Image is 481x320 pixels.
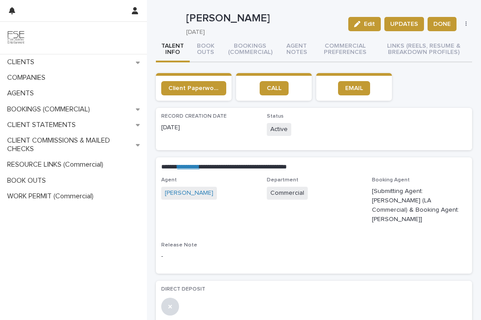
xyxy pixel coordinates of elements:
span: Client Paperwork Link [168,85,219,91]
p: WORK PERMIT (Commercial) [4,192,101,201]
span: EMAIL [345,85,363,91]
button: BOOKINGS (COMMERCIAL) [222,37,279,62]
span: RECORD CREATION DATE [161,114,227,119]
p: [PERSON_NAME] [186,12,341,25]
p: RESOURCE LINKS (Commercial) [4,160,110,169]
span: Status [267,114,284,119]
span: UPDATES [390,20,418,29]
button: COMMERCIAL PREFERENCES [314,37,375,62]
button: AGENT NOTES [279,37,315,62]
p: BOOKINGS (COMMERCIAL) [4,105,97,114]
span: DONE [433,20,451,29]
p: [DATE] [186,29,338,36]
button: Edit [348,17,381,31]
p: BOOK OUTS [4,176,53,185]
button: UPDATES [384,17,424,31]
a: EMAIL [338,81,370,95]
span: Booking Agent [372,177,410,183]
img: 9JgRvJ3ETPGCJDhvPVA5 [7,29,25,47]
p: [DATE] [161,123,256,132]
button: DONE [428,17,457,31]
span: Department [267,177,298,183]
span: Edit [364,21,375,27]
p: CLIENT COMMISSIONS & MAILED CHECKS [4,136,136,153]
span: Commercial [267,187,308,200]
p: CLIENTS [4,58,41,66]
p: [Submitting Agent: [PERSON_NAME] (LA Commercial) & Booking Agent: [PERSON_NAME]] [372,187,467,224]
p: AGENTS [4,89,41,98]
p: - [161,252,256,261]
a: CALL [260,81,289,95]
button: LINKS (REELS, RESUME & BREAKDOWN PROFILES) [375,37,472,62]
button: TALENT INFO [156,37,190,62]
button: BOOK OUTS [190,37,222,62]
a: [PERSON_NAME] [165,189,213,198]
span: DIRECT DEPOSIT [161,287,205,292]
span: Agent [161,177,177,183]
span: Release Note [161,242,197,248]
a: Client Paperwork Link [161,81,226,95]
span: Active [267,123,291,136]
span: CALL [267,85,281,91]
p: COMPANIES [4,74,53,82]
p: CLIENT STATEMENTS [4,121,83,129]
